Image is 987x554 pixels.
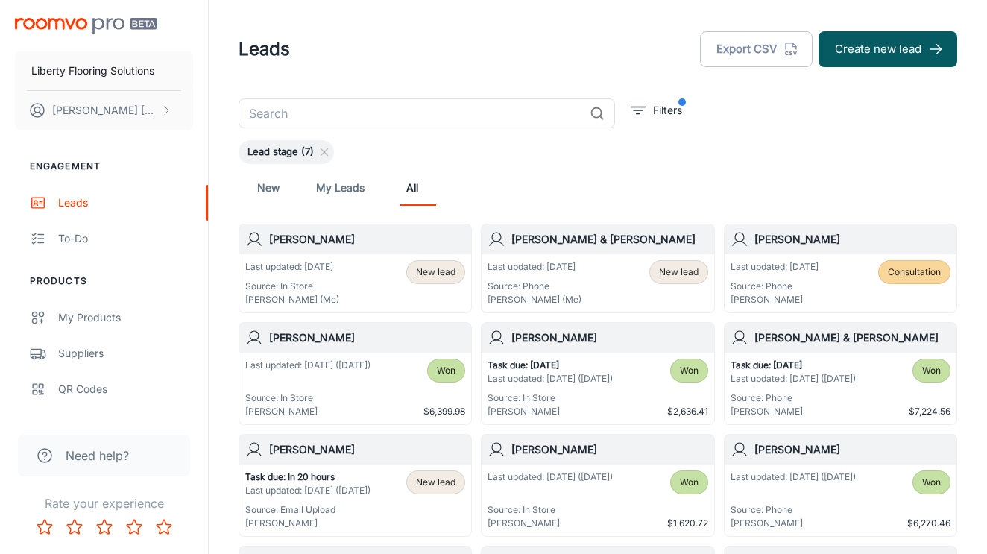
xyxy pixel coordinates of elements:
[316,170,365,206] a: My Leads
[239,36,290,63] h1: Leads
[58,381,193,397] div: QR Codes
[66,447,129,465] span: Need help?
[239,145,323,160] span: Lead stage (7)
[58,309,193,326] div: My Products
[250,170,286,206] a: New
[731,503,856,517] p: Source: Phone
[731,372,856,385] p: Last updated: [DATE] ([DATE])
[511,231,707,248] h6: [PERSON_NAME] & [PERSON_NAME]
[754,330,950,346] h6: [PERSON_NAME] & [PERSON_NAME]
[60,512,89,542] button: Rate 2 star
[245,260,339,274] p: Last updated: [DATE]
[89,512,119,542] button: Rate 3 star
[488,372,613,385] p: Last updated: [DATE] ([DATE])
[922,364,941,377] span: Won
[731,359,856,372] p: Task due: [DATE]
[653,102,682,119] p: Filters
[731,293,819,306] p: [PERSON_NAME]
[481,224,714,313] a: [PERSON_NAME] & [PERSON_NAME]Last updated: [DATE]Source: Phone[PERSON_NAME] (Me)New lead
[724,322,957,425] a: [PERSON_NAME] & [PERSON_NAME]Task due: [DATE]Last updated: [DATE] ([DATE])Source: Phone[PERSON_NA...
[239,434,472,537] a: [PERSON_NAME]Task due: In 20 hoursLast updated: [DATE] ([DATE])Source: Email Upload[PERSON_NAME]N...
[245,470,370,484] p: Task due: In 20 hours
[488,405,613,418] p: [PERSON_NAME]
[245,484,370,497] p: Last updated: [DATE] ([DATE])
[245,280,339,293] p: Source: In Store
[819,31,957,67] button: Create new lead
[488,280,581,293] p: Source: Phone
[667,405,708,418] span: $2,636.41
[394,170,430,206] a: All
[58,230,193,247] div: To-do
[488,391,613,405] p: Source: In Store
[667,517,708,530] span: $1,620.72
[488,359,613,372] p: Task due: [DATE]
[680,476,699,489] span: Won
[488,503,613,517] p: Source: In Store
[731,517,856,530] p: [PERSON_NAME]
[245,359,370,372] p: Last updated: [DATE] ([DATE])
[269,441,465,458] h6: [PERSON_NAME]
[423,405,465,418] span: $6,399.98
[437,364,455,377] span: Won
[731,405,856,418] p: [PERSON_NAME]
[680,364,699,377] span: Won
[488,293,581,306] p: [PERSON_NAME] (Me)
[239,224,472,313] a: [PERSON_NAME]Last updated: [DATE]Source: In Store[PERSON_NAME] (Me)New lead
[659,265,699,279] span: New lead
[922,476,941,489] span: Won
[245,293,339,306] p: [PERSON_NAME] (Me)
[909,405,950,418] span: $7,224.56
[15,51,193,90] button: Liberty Flooring Solutions
[627,98,686,122] button: filter
[754,231,950,248] h6: [PERSON_NAME]
[239,140,334,164] div: Lead stage (7)
[481,434,714,537] a: [PERSON_NAME]Last updated: [DATE] ([DATE])Source: In Store[PERSON_NAME]Won$1,620.72
[269,231,465,248] h6: [PERSON_NAME]
[511,441,707,458] h6: [PERSON_NAME]
[245,517,370,530] p: [PERSON_NAME]
[149,512,179,542] button: Rate 5 star
[239,322,472,425] a: [PERSON_NAME]Last updated: [DATE] ([DATE])Source: In Store[PERSON_NAME]Won$6,399.98
[269,330,465,346] h6: [PERSON_NAME]
[239,98,584,128] input: Search
[15,18,157,34] img: Roomvo PRO Beta
[754,441,950,458] h6: [PERSON_NAME]
[245,503,370,517] p: Source: Email Upload
[416,265,455,279] span: New lead
[731,280,819,293] p: Source: Phone
[31,63,154,79] p: Liberty Flooring Solutions
[30,512,60,542] button: Rate 1 star
[119,512,149,542] button: Rate 4 star
[731,260,819,274] p: Last updated: [DATE]
[58,345,193,362] div: Suppliers
[15,91,193,130] button: [PERSON_NAME] [PERSON_NAME]
[245,405,370,418] p: [PERSON_NAME]
[731,391,856,405] p: Source: Phone
[700,31,813,67] button: Export CSV
[488,470,613,484] p: Last updated: [DATE] ([DATE])
[731,470,856,484] p: Last updated: [DATE] ([DATE])
[488,260,581,274] p: Last updated: [DATE]
[888,265,941,279] span: Consultation
[724,434,957,537] a: [PERSON_NAME]Last updated: [DATE] ([DATE])Source: Phone[PERSON_NAME]Won$6,270.46
[511,330,707,346] h6: [PERSON_NAME]
[245,391,370,405] p: Source: In Store
[52,102,157,119] p: [PERSON_NAME] [PERSON_NAME]
[488,517,613,530] p: [PERSON_NAME]
[907,517,950,530] span: $6,270.46
[12,494,196,512] p: Rate your experience
[724,224,957,313] a: [PERSON_NAME]Last updated: [DATE]Source: Phone[PERSON_NAME]Consultation
[481,322,714,425] a: [PERSON_NAME]Task due: [DATE]Last updated: [DATE] ([DATE])Source: In Store[PERSON_NAME]Won$2,636.41
[58,195,193,211] div: Leads
[416,476,455,489] span: New lead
